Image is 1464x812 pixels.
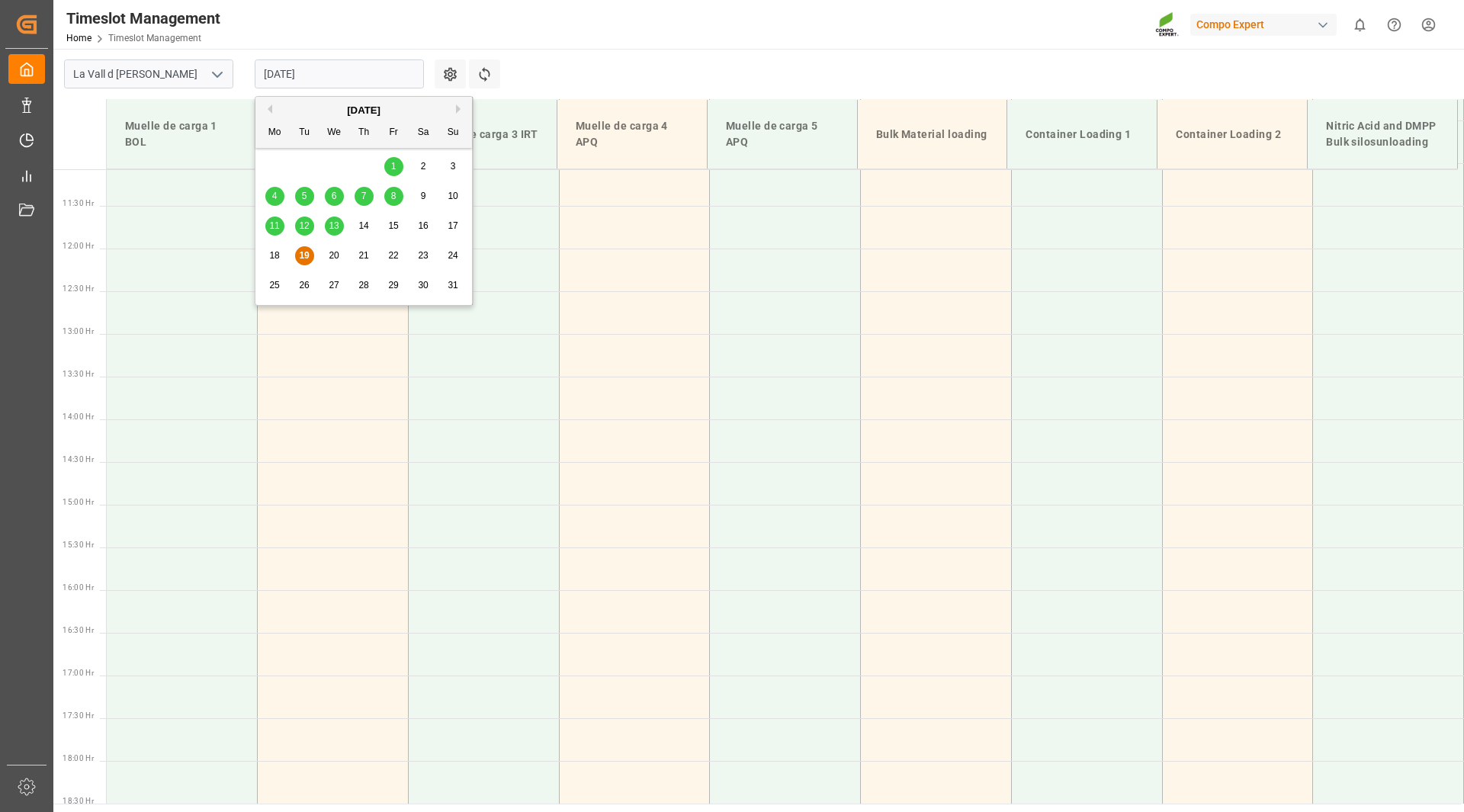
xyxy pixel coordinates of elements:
[388,220,398,231] span: 15
[63,711,94,720] span: 17:30 Hr
[299,250,309,261] span: 19
[414,157,433,176] div: Choose Saturday, August 2nd, 2025
[391,161,396,172] span: 1
[63,797,94,805] span: 18:30 Hr
[302,191,307,201] span: 5
[63,199,94,207] span: 11:30 Hr
[325,246,344,265] div: Choose Wednesday, August 20th, 2025
[384,276,403,295] div: Choose Friday, August 29th, 2025
[63,370,94,378] span: 13:30 Hr
[265,276,284,295] div: Choose Monday, August 25th, 2025
[265,187,284,206] div: Choose Monday, August 4th, 2025
[295,187,314,206] div: Choose Tuesday, August 5th, 2025
[1019,120,1145,149] div: Container Loading 1
[361,191,367,201] span: 7
[444,124,463,143] div: Su
[63,412,94,421] span: 14:00 Hr
[63,284,94,293] span: 12:30 Hr
[1190,14,1337,36] div: Compo Expert
[355,187,374,206] div: Choose Thursday, August 7th, 2025
[448,191,457,201] span: 10
[444,276,463,295] div: Choose Sunday, August 31st, 2025
[418,280,428,290] span: 30
[456,104,465,114] button: Next Month
[419,120,544,149] div: Muelle de carga 3 IRT
[63,583,94,592] span: 16:00 Hr
[63,455,94,464] span: 14:30 Hr
[299,220,309,231] span: 12
[63,754,94,762] span: 18:00 Hr
[325,217,344,236] div: Choose Wednesday, August 13th, 2025
[205,63,228,86] button: open menu
[358,280,368,290] span: 28
[263,104,272,114] button: Previous Month
[384,217,403,236] div: Choose Friday, August 15th, 2025
[64,59,233,88] input: Type to search/select
[388,250,398,261] span: 22
[388,280,398,290] span: 29
[63,669,94,677] span: 17:00 Hr
[299,280,309,290] span: 26
[414,187,433,206] div: Choose Saturday, August 9th, 2025
[391,191,396,201] span: 8
[870,120,995,149] div: Bulk Material loading
[269,280,279,290] span: 25
[66,7,220,30] div: Timeslot Management
[444,157,463,176] div: Choose Sunday, August 3rd, 2025
[358,250,368,261] span: 21
[63,498,94,506] span: 15:00 Hr
[1320,112,1445,156] div: Nitric Acid and DMPP Bulk silosunloading
[255,103,472,118] div: [DATE]
[265,246,284,265] div: Choose Monday, August 18th, 2025
[720,112,845,156] div: Muelle de carga 5 APQ
[414,124,433,143] div: Sa
[384,124,403,143] div: Fr
[384,157,403,176] div: Choose Friday, August 1st, 2025
[570,112,695,156] div: Muelle de carga 4 APQ
[1155,11,1180,38] img: Screenshot%202023-09-29%20at%2010.02.21.png_1712312052.png
[295,124,314,143] div: Tu
[384,187,403,206] div: Choose Friday, August 8th, 2025
[329,220,339,231] span: 13
[444,187,463,206] div: Choose Sunday, August 10th, 2025
[63,242,94,250] span: 12:00 Hr
[421,191,426,201] span: 9
[1190,10,1343,39] button: Compo Expert
[295,246,314,265] div: Choose Tuesday, August 19th, 2025
[63,327,94,335] span: 13:00 Hr
[414,246,433,265] div: Choose Saturday, August 23rd, 2025
[418,220,428,231] span: 16
[414,276,433,295] div: Choose Saturday, August 30th, 2025
[448,280,457,290] span: 31
[444,217,463,236] div: Choose Sunday, August 17th, 2025
[119,112,244,156] div: Muelle de carga 1 BOL
[329,250,339,261] span: 20
[355,246,374,265] div: Choose Thursday, August 21st, 2025
[325,187,344,206] div: Choose Wednesday, August 6th, 2025
[444,246,463,265] div: Choose Sunday, August 24th, 2025
[269,250,279,261] span: 18
[1343,8,1377,42] button: show 0 new notifications
[421,161,426,172] span: 2
[414,217,433,236] div: Choose Saturday, August 16th, 2025
[265,217,284,236] div: Choose Monday, August 11th, 2025
[448,250,457,261] span: 24
[451,161,456,172] span: 3
[272,191,278,201] span: 4
[448,220,457,231] span: 17
[355,217,374,236] div: Choose Thursday, August 14th, 2025
[329,280,339,290] span: 27
[269,220,279,231] span: 11
[66,33,91,43] a: Home
[325,276,344,295] div: Choose Wednesday, August 27th, 2025
[265,124,284,143] div: Mo
[355,124,374,143] div: Th
[260,152,468,300] div: month 2025-08
[355,276,374,295] div: Choose Thursday, August 28th, 2025
[418,250,428,261] span: 23
[63,541,94,549] span: 15:30 Hr
[384,246,403,265] div: Choose Friday, August 22nd, 2025
[1377,8,1411,42] button: Help Center
[255,59,424,88] input: DD.MM.YYYY
[63,626,94,634] span: 16:30 Hr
